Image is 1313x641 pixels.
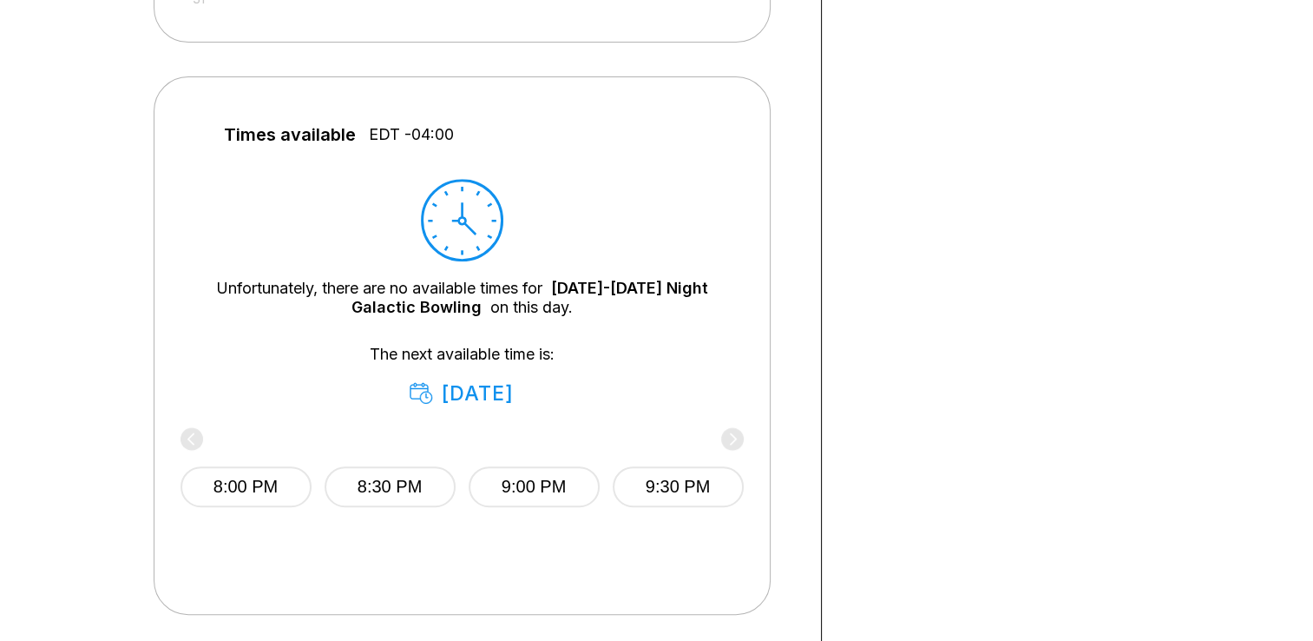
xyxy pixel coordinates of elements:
span: EDT -04:00 [369,125,454,144]
button: 9:30 PM [613,466,744,507]
span: Times available [224,125,356,144]
button: 8:30 PM [325,466,456,507]
div: Unfortunately, there are no available times for on this day. [207,279,718,317]
div: [DATE] [410,381,515,406]
button: 9:00 PM [469,466,600,507]
button: 8:00 PM [181,466,312,507]
a: [DATE]-[DATE] Night Galactic Bowling [351,279,708,316]
div: The next available time is: [207,345,718,406]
